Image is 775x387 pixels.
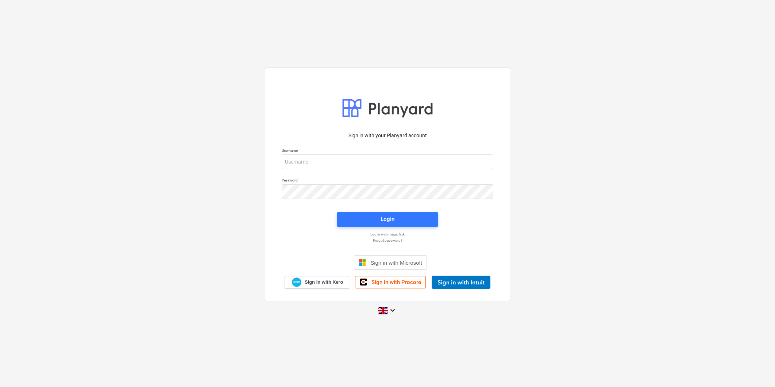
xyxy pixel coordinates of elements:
[381,214,394,224] div: Login
[285,276,350,289] a: Sign in with Xero
[371,279,421,286] span: Sign in with Procore
[278,238,497,243] a: Forgot password?
[282,154,493,169] input: Username
[282,148,493,154] p: Username
[278,232,497,237] a: Log in with magic link
[359,259,366,266] img: Microsoft logo
[282,132,493,139] p: Sign in with your Planyard account
[388,306,397,315] i: keyboard_arrow_down
[305,279,343,286] span: Sign in with Xero
[337,212,438,227] button: Login
[292,277,301,287] img: Xero logo
[282,178,493,184] p: Password
[355,276,426,288] a: Sign in with Procore
[370,260,422,266] span: Sign in with Microsoft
